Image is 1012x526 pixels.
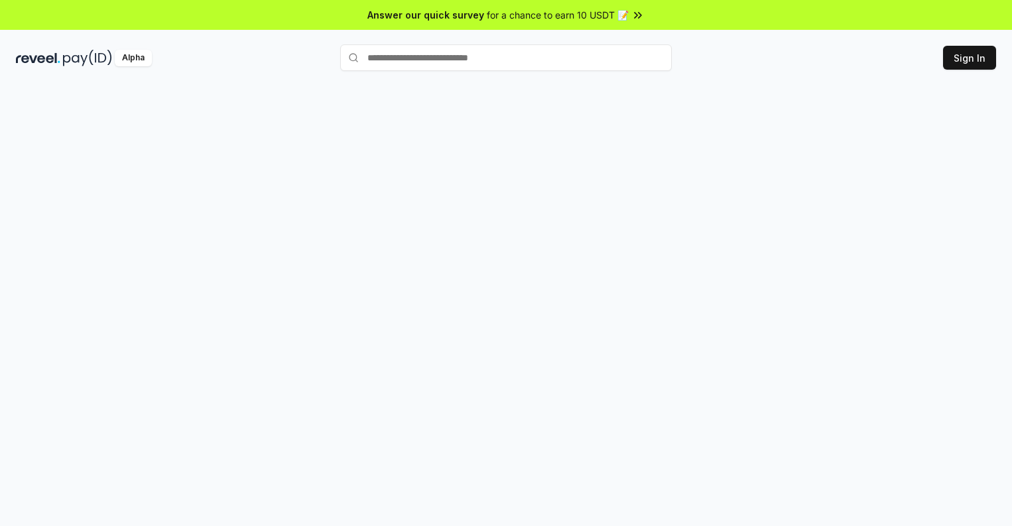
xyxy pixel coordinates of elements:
[367,8,484,22] span: Answer our quick survey
[16,50,60,66] img: reveel_dark
[943,46,996,70] button: Sign In
[115,50,152,66] div: Alpha
[63,50,112,66] img: pay_id
[487,8,629,22] span: for a chance to earn 10 USDT 📝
